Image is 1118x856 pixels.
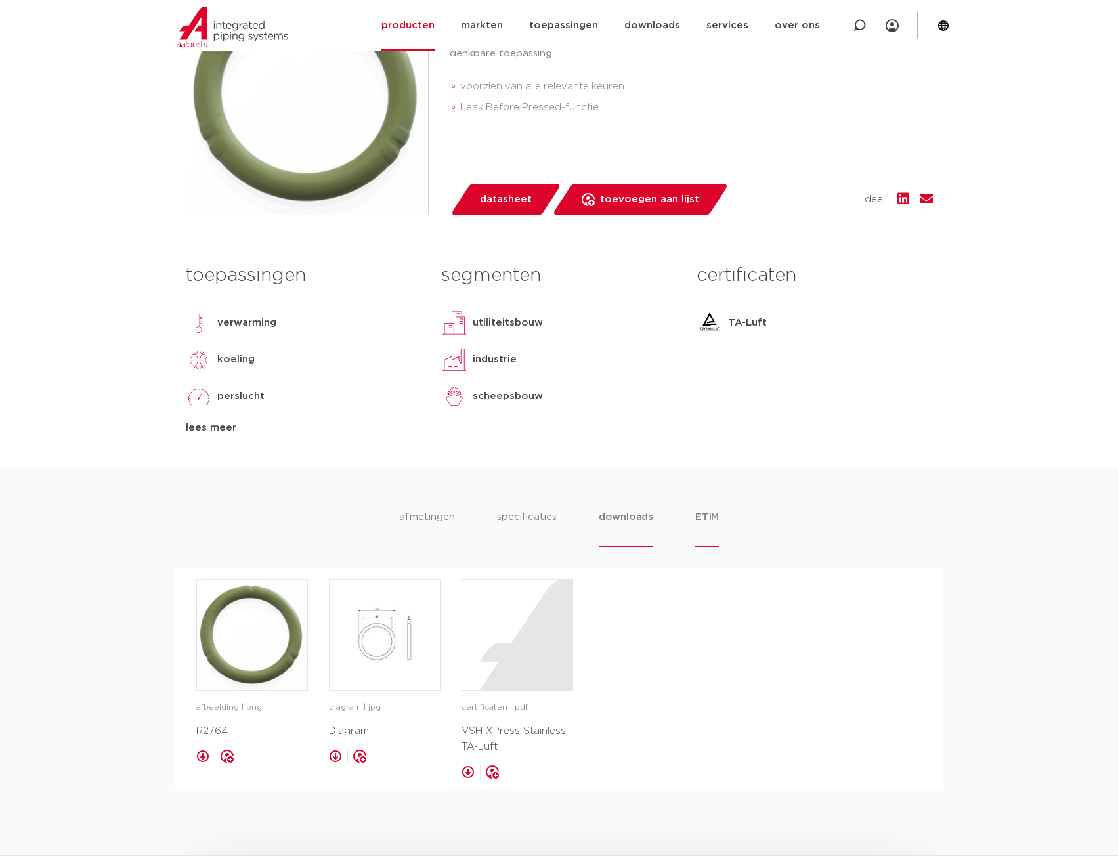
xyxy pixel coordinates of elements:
span: deel: [865,192,887,207]
img: verwarming [186,310,212,336]
p: certificaten | pdf [462,701,573,714]
img: image for R2764 [197,580,307,690]
a: datasheet [450,184,561,215]
div: lees meer [186,420,421,436]
span: datasheet [480,189,532,210]
a: image for R2764 [196,579,308,691]
p: utiliteitsbouw [473,315,543,331]
h3: toepassingen [186,263,421,289]
p: afbeelding | png [196,701,308,714]
li: Leak Before Pressed-functie [460,97,933,118]
li: specificaties [497,509,557,547]
span: toevoegen aan lijst [600,189,699,210]
p: scheepsbouw [473,389,543,404]
p: Diagram [329,723,441,739]
a: image for Diagram [329,579,441,691]
h3: certificaten [697,263,932,289]
p: diagram | jpg [329,701,441,714]
img: koeling [186,347,212,373]
img: perslucht [186,383,212,410]
p: industrie [473,352,517,368]
li: afmetingen [399,509,455,547]
img: image for Diagram [330,580,440,690]
img: TA-Luft [697,310,723,336]
li: voorzien van alle relevante keuren [460,76,933,97]
p: R2764 [196,723,308,739]
img: utiliteitsbouw [441,310,467,336]
p: koeling [217,352,255,368]
li: downloads [599,509,653,547]
p: verwarming [217,315,276,331]
li: ETIM [695,509,719,547]
p: perslucht [217,389,265,404]
h3: segmenten [441,263,677,289]
p: VSH XPress Stainless TA-Luft [462,723,573,755]
p: TA-Luft [728,315,767,331]
img: industrie [441,347,467,373]
img: scheepsbouw [441,383,467,410]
